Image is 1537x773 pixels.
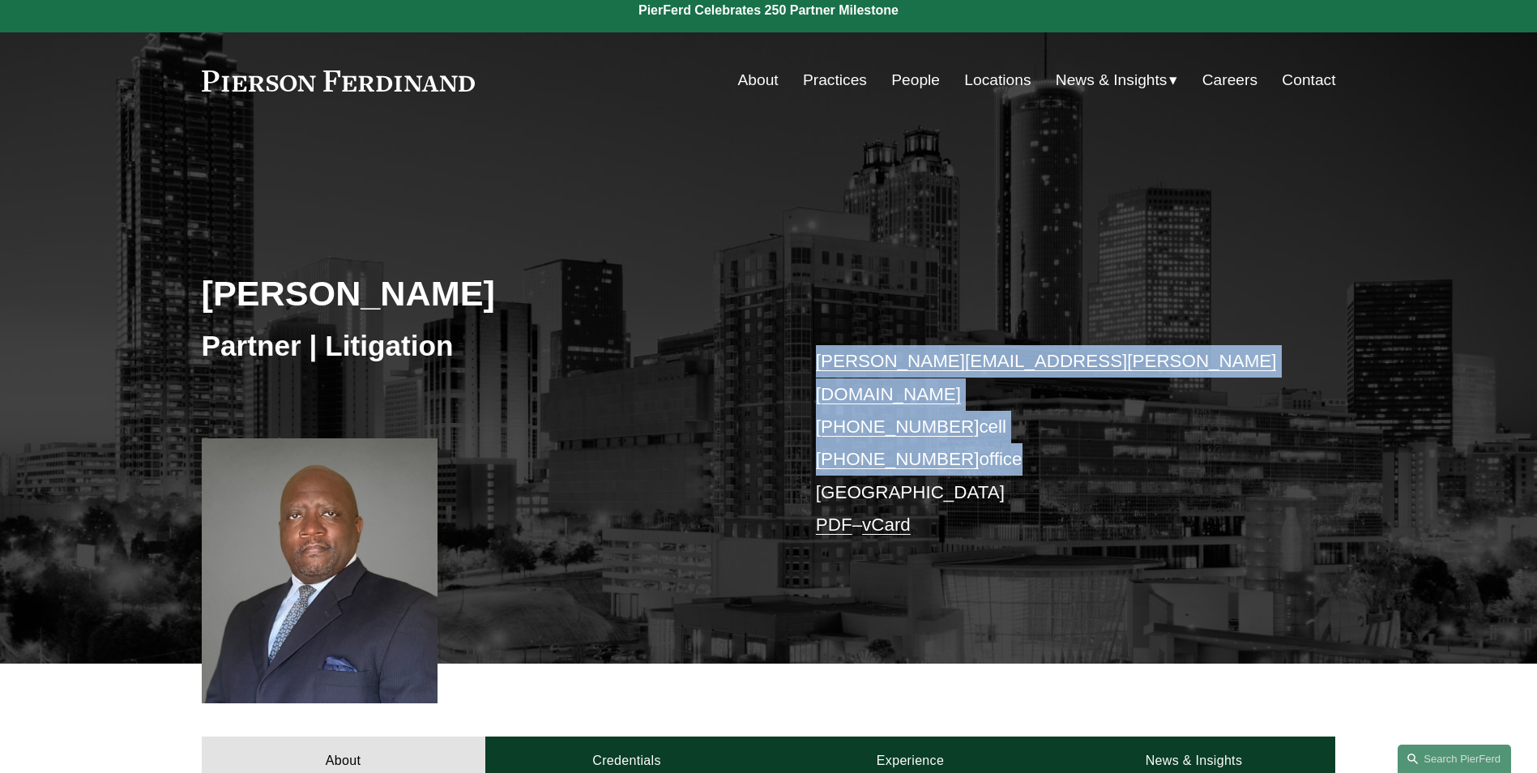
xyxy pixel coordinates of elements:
a: About [738,65,779,96]
a: People [891,65,940,96]
a: Careers [1202,65,1257,96]
p: cell office [GEOGRAPHIC_DATA] – [816,345,1288,541]
a: Locations [964,65,1031,96]
a: vCard [862,515,911,535]
h2: [PERSON_NAME] [202,272,674,314]
span: News & Insights [1056,66,1168,95]
a: [PERSON_NAME][EMAIL_ADDRESS][PERSON_NAME][DOMAIN_NAME] [816,351,1277,404]
a: PDF [816,515,852,535]
a: Search this site [1398,745,1511,773]
a: [PHONE_NUMBER] [816,449,980,469]
a: Contact [1282,65,1335,96]
h3: Partner | Litigation [202,328,674,364]
a: folder dropdown [1056,65,1178,96]
a: [PHONE_NUMBER] [816,416,980,437]
a: Practices [803,65,867,96]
